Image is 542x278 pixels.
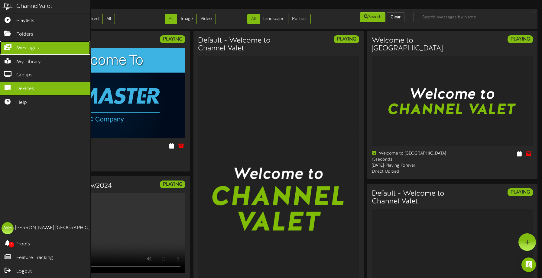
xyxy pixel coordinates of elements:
span: Groups [16,72,33,79]
span: Messages [16,45,39,52]
div: MH [2,222,14,234]
h3: Default - Welcome to Channel Valet [198,37,274,53]
span: My Library [16,59,41,66]
a: Expired [80,14,103,24]
div: ChannelValet [16,2,52,11]
div: Direct Upload [372,169,448,175]
span: Playlists [16,18,34,24]
div: [DATE] - Playing Forever [372,163,448,169]
a: Image [177,14,197,24]
video: Your browser does not support HTML5 video. [24,193,185,273]
h3: Default - Welcome to Channel Valet [372,190,448,206]
span: Devices [16,85,34,92]
div: [PERSON_NAME] [GEOGRAPHIC_DATA] [15,225,103,232]
img: 94a767ef-e632-4a9e-8356-10fe95a577d0.png [24,48,185,138]
input: -- Search Messages by Name -- [414,12,535,22]
h3: Welcome to [GEOGRAPHIC_DATA] [372,37,448,53]
button: Search [360,12,385,22]
img: a7399033-8c2e-47c0-964b-923c71277185welcomecvimage.jpg [372,56,533,146]
span: 0 [9,242,14,248]
strong: PLAYING [511,37,530,42]
a: Portrait [288,14,311,24]
a: Video [196,14,216,24]
button: Clear [387,12,404,22]
span: Logout [16,268,32,275]
strong: PLAYING [511,190,530,195]
strong: PLAYING [337,37,356,42]
div: Welcome to [GEOGRAPHIC_DATA] [372,151,448,157]
a: All [165,14,177,24]
a: All [102,14,115,24]
span: Proofs [15,241,30,248]
div: Open Intercom Messenger [521,257,536,272]
span: Folders [16,31,33,38]
span: Help [16,99,27,106]
span: Feature Tracking [16,254,53,261]
strong: PLAYING [163,37,182,42]
strong: PLAYING [163,182,182,187]
a: Landscape [259,14,288,24]
div: 15 seconds [372,157,448,163]
a: All [247,14,260,24]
